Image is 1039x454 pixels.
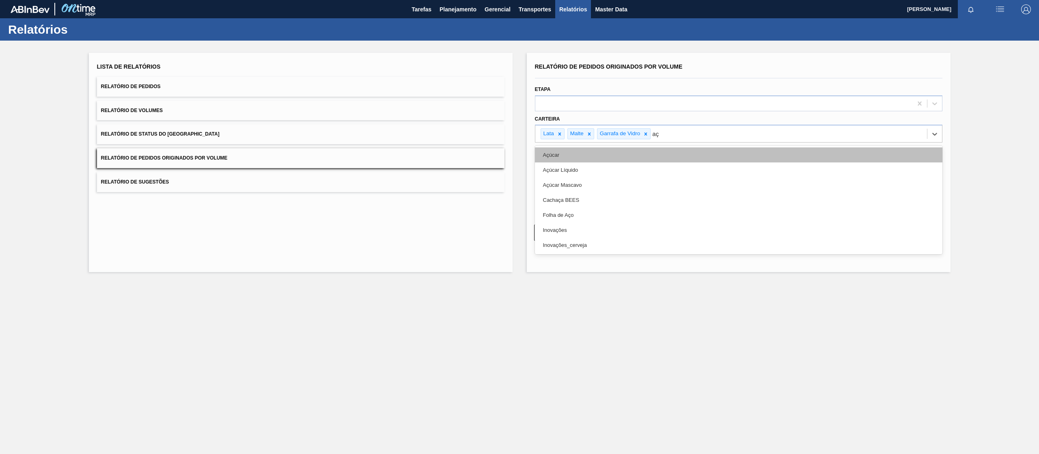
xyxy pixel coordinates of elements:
[535,223,942,238] div: Inovações
[519,4,551,14] span: Transportes
[535,238,942,253] div: Inovações_cerveja
[535,147,942,162] div: Açúcar
[597,129,642,139] div: Garrafa de Vidro
[535,208,942,223] div: Folha de Aço
[97,63,161,70] span: Lista de Relatórios
[97,101,504,121] button: Relatório de Volumes
[534,225,735,241] button: Limpar
[101,84,161,89] span: Relatório de Pedidos
[485,4,511,14] span: Gerencial
[8,25,152,34] h1: Relatórios
[97,77,504,97] button: Relatório de Pedidos
[1021,4,1031,14] img: Logout
[101,131,220,137] span: Relatório de Status do [GEOGRAPHIC_DATA]
[97,124,504,144] button: Relatório de Status do [GEOGRAPHIC_DATA]
[535,162,942,177] div: Açúcar Líquido
[535,177,942,192] div: Açúcar Mascavo
[101,108,163,113] span: Relatório de Volumes
[412,4,431,14] span: Tarefas
[559,4,587,14] span: Relatórios
[440,4,476,14] span: Planejamento
[535,86,551,92] label: Etapa
[101,155,228,161] span: Relatório de Pedidos Originados por Volume
[568,129,585,139] div: Malte
[958,4,984,15] button: Notificações
[535,192,942,208] div: Cachaça BEES
[101,179,169,185] span: Relatório de Sugestões
[535,116,560,122] label: Carteira
[11,6,50,13] img: TNhmsLtSVTkK8tSr43FrP2fwEKptu5GPRR3wAAAABJRU5ErkJggg==
[595,4,627,14] span: Master Data
[97,172,504,192] button: Relatório de Sugestões
[535,63,683,70] span: Relatório de Pedidos Originados por Volume
[995,4,1005,14] img: userActions
[541,129,555,139] div: Lata
[97,148,504,168] button: Relatório de Pedidos Originados por Volume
